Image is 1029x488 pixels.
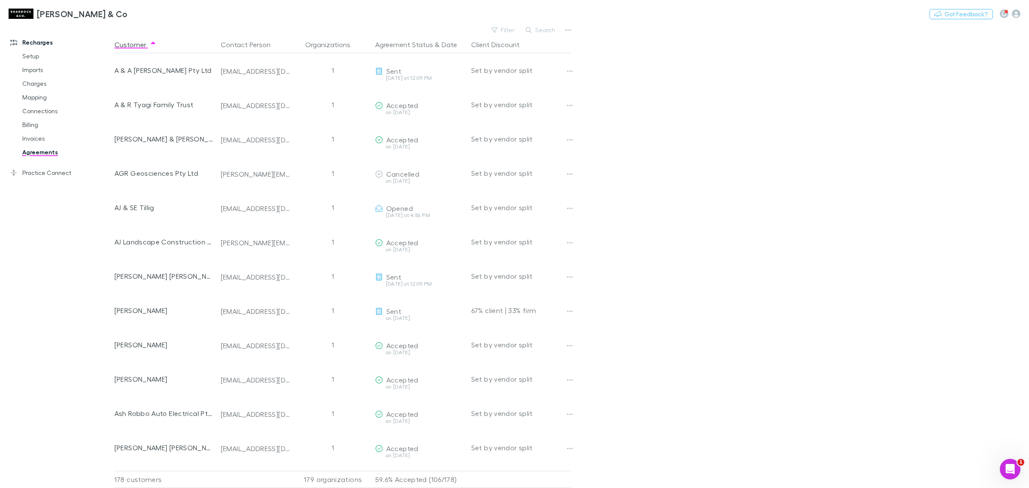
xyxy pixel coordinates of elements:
[375,213,464,218] div: [DATE] at 4:56 PM
[114,471,217,488] div: 178 customers
[930,9,993,19] button: Got Feedback?
[471,431,571,465] div: Set by vendor split
[114,396,214,431] div: Ash Robbo Auto Electrical Pty Ltd
[375,350,464,355] div: on [DATE]
[114,156,214,190] div: AGR Geosciences Pty Ltd
[14,104,121,118] a: Connections
[295,431,372,465] div: 1
[471,36,530,53] button: Client Discount
[37,9,128,19] h3: [PERSON_NAME] & Co
[114,431,214,465] div: [PERSON_NAME] [PERSON_NAME]
[14,145,121,159] a: Agreements
[375,316,464,321] div: on [DATE]
[295,396,372,431] div: 1
[375,384,464,389] div: on [DATE]
[375,453,464,458] div: on [DATE]
[114,36,156,53] button: Customer
[14,132,121,145] a: Invoices
[295,471,372,488] div: 179 organizations
[114,225,214,259] div: AJ Landscape Construction Pty Ltd
[521,25,560,35] button: Search
[375,144,464,149] div: on [DATE]
[375,471,464,488] p: 59.6% Accepted (106/178)
[9,9,33,19] img: Shaddock & Co's Logo
[471,328,571,362] div: Set by vendor split
[471,156,571,190] div: Set by vendor split
[471,122,571,156] div: Set by vendor split
[1000,459,1020,479] iframe: Intercom live chat
[295,190,372,225] div: 1
[14,49,121,63] a: Setup
[114,362,214,396] div: [PERSON_NAME]
[295,259,372,293] div: 1
[114,122,214,156] div: [PERSON_NAME] & [PERSON_NAME]
[471,53,571,87] div: Set by vendor split
[14,77,121,90] a: Charges
[386,341,418,349] span: Accepted
[114,259,214,293] div: [PERSON_NAME] [PERSON_NAME]
[221,101,291,110] div: [EMAIL_ADDRESS][DOMAIN_NAME]
[114,293,214,328] div: [PERSON_NAME]
[386,136,418,144] span: Accepted
[386,410,418,418] span: Accepted
[386,204,413,212] span: Opened
[386,444,418,452] span: Accepted
[221,238,291,247] div: [PERSON_NAME][EMAIL_ADDRESS][DOMAIN_NAME][PERSON_NAME]
[305,36,361,53] button: Organizations
[14,118,121,132] a: Billing
[221,410,291,419] div: [EMAIL_ADDRESS][DOMAIN_NAME]
[221,273,291,281] div: [EMAIL_ADDRESS][DOMAIN_NAME]
[114,53,214,87] div: A & A [PERSON_NAME] Pty Ltd
[386,307,401,315] span: Sent
[386,67,401,75] span: Sent
[221,67,291,75] div: [EMAIL_ADDRESS][DOMAIN_NAME]
[471,362,571,396] div: Set by vendor split
[295,87,372,122] div: 1
[471,190,571,225] div: Set by vendor split
[295,122,372,156] div: 1
[375,75,464,81] div: [DATE] at 12:09 PM
[3,3,133,24] a: [PERSON_NAME] & Co
[2,36,121,49] a: Recharges
[375,281,464,286] div: [DATE] at 12:09 PM
[386,238,418,247] span: Accepted
[471,87,571,122] div: Set by vendor split
[375,36,464,53] div: &
[221,36,281,53] button: Contact Person
[221,170,291,178] div: [PERSON_NAME][EMAIL_ADDRESS][DOMAIN_NAME]
[295,156,372,190] div: 1
[375,36,433,53] button: Agreement Status
[295,293,372,328] div: 1
[114,328,214,362] div: [PERSON_NAME]
[221,136,291,144] div: [EMAIL_ADDRESS][DOMAIN_NAME]
[295,53,372,87] div: 1
[442,36,457,53] button: Date
[2,166,121,180] a: Practice Connect
[114,190,214,225] div: AJ & SE Tillig
[386,376,418,384] span: Accepted
[471,293,571,328] div: 67% client | 33% firm
[221,444,291,453] div: [EMAIL_ADDRESS][DOMAIN_NAME]
[221,341,291,350] div: [EMAIL_ADDRESS][DOMAIN_NAME]
[221,307,291,316] div: [EMAIL_ADDRESS][DOMAIN_NAME]
[386,101,418,109] span: Accepted
[471,225,571,259] div: Set by vendor split
[1017,459,1024,466] span: 1
[375,178,464,184] div: on [DATE]
[295,225,372,259] div: 1
[487,25,520,35] button: Filter
[221,204,291,213] div: [EMAIL_ADDRESS][DOMAIN_NAME]
[471,259,571,293] div: Set by vendor split
[221,376,291,384] div: [EMAIL_ADDRESS][DOMAIN_NAME]
[386,170,419,178] span: Cancelled
[14,90,121,104] a: Mapping
[375,110,464,115] div: on [DATE]
[295,328,372,362] div: 1
[295,362,372,396] div: 1
[471,396,571,431] div: Set by vendor split
[114,87,214,122] div: A & R Tyagi Family Trust
[375,419,464,424] div: on [DATE]
[14,63,121,77] a: Imports
[375,247,464,252] div: on [DATE]
[386,273,401,281] span: Sent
